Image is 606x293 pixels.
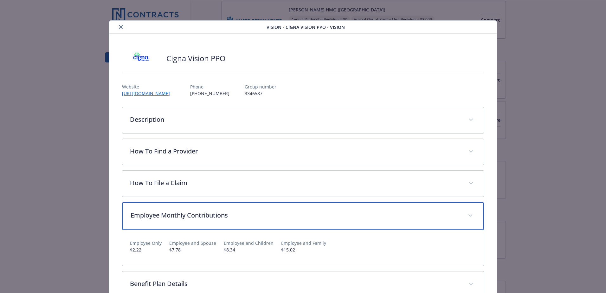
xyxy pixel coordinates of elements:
p: How To Find a Provider [130,146,461,156]
p: $7.78 [169,246,216,253]
p: How To File a Claim [130,178,461,188]
p: 3346587 [245,90,276,97]
a: [URL][DOMAIN_NAME] [122,90,175,96]
p: Employee and Children [224,240,274,246]
p: $8.34 [224,246,274,253]
img: CIGNA [122,49,160,68]
p: Website [122,83,175,90]
div: How To Find a Provider [122,139,484,165]
p: $2.22 [130,246,162,253]
button: close [117,23,125,31]
p: Description [130,115,461,124]
span: Vision - Cigna Vision PPO - Vision [267,24,345,30]
div: Employee Monthly Contributions [122,230,484,266]
div: Employee Monthly Contributions [122,202,484,230]
div: Description [122,107,484,133]
p: Employee Monthly Contributions [131,211,460,220]
div: How To File a Claim [122,171,484,197]
p: Employee and Spouse [169,240,216,246]
p: [PHONE_NUMBER] [190,90,229,97]
p: $15.02 [281,246,326,253]
p: Employee Only [130,240,162,246]
p: Benefit Plan Details [130,279,461,289]
p: Phone [190,83,229,90]
p: Employee and Family [281,240,326,246]
p: Group number [245,83,276,90]
h2: Cigna Vision PPO [166,53,226,64]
